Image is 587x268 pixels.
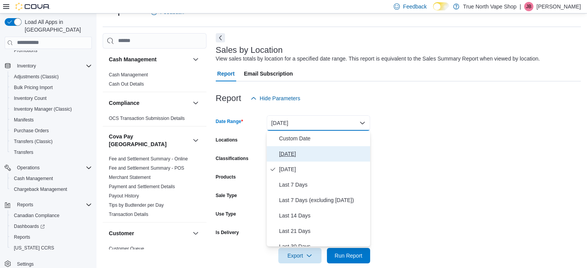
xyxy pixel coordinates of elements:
span: Settings [17,261,34,267]
span: JB [526,2,531,11]
span: Adjustments (Classic) [14,74,59,80]
span: Bulk Pricing Import [11,83,92,92]
button: Reports [14,200,36,209]
span: Transfers (Classic) [11,137,92,146]
a: Cash Management [11,174,56,183]
button: Compliance [109,99,189,107]
img: Cova [15,3,50,10]
button: Cash Management [8,173,95,184]
a: Reports [11,233,33,242]
a: Dashboards [11,222,48,231]
span: Payout History [109,193,139,199]
button: Customer [109,229,189,237]
a: Inventory Manager (Classic) [11,105,75,114]
button: Manifests [8,115,95,125]
h3: Sales by Location [216,46,283,55]
a: Inventory Count [11,94,50,103]
span: Export [283,248,317,263]
span: Last 7 Days [279,180,367,189]
span: Merchant Statement [109,174,151,180]
span: Operations [17,165,40,171]
div: View sales totals by location for a specified date range. This report is equivalent to the Sales ... [216,55,540,63]
span: Dashboards [14,223,45,229]
span: Custom Date [279,134,367,143]
a: Bulk Pricing Import [11,83,56,92]
h3: Cash Management [109,56,157,63]
span: Fee and Settlement Summary - POS [109,165,184,171]
span: Inventory Manager (Classic) [14,106,72,112]
span: Inventory Manager (Classic) [11,105,92,114]
span: Load All Apps in [GEOGRAPHIC_DATA] [22,18,92,34]
span: Purchase Orders [11,126,92,135]
h3: Report [216,94,241,103]
button: Operations [14,163,43,172]
button: Run Report [327,248,370,263]
span: Inventory Count [14,95,47,101]
a: Transaction Details [109,212,148,217]
span: Manifests [14,117,34,123]
span: Feedback [403,3,426,10]
span: Purchase Orders [14,128,49,134]
span: Dashboards [11,222,92,231]
a: Chargeback Management [11,185,70,194]
a: Manifests [11,115,37,125]
span: OCS Transaction Submission Details [109,115,185,121]
button: Inventory Count [8,93,95,104]
span: Cash Management [11,174,92,183]
a: Purchase Orders [11,126,52,135]
span: Chargeback Management [14,186,67,192]
label: Use Type [216,211,236,217]
span: Washington CCRS [11,243,92,253]
a: Adjustments (Classic) [11,72,62,81]
span: Promotions [11,46,92,55]
button: Chargeback Management [8,184,95,195]
button: Cova Pay [GEOGRAPHIC_DATA] [109,133,189,148]
span: Canadian Compliance [11,211,92,220]
span: Reports [17,202,33,208]
button: [DATE] [267,115,370,131]
div: Cova Pay [GEOGRAPHIC_DATA] [103,154,206,222]
span: Chargeback Management [11,185,92,194]
span: Report [217,66,235,81]
button: Next [216,33,225,42]
span: Cash Management [14,175,53,182]
p: | [519,2,521,11]
div: Jeff Butcher [524,2,533,11]
button: Reports [2,199,95,210]
p: True North Vape Shop [463,2,517,11]
button: Reports [8,232,95,243]
button: Transfers (Classic) [8,136,95,147]
span: Last 21 Days [279,226,367,236]
button: Cash Management [191,55,200,64]
span: Hide Parameters [260,94,300,102]
span: Last 14 Days [279,211,367,220]
span: Inventory Count [11,94,92,103]
a: Customer Queue [109,246,144,251]
span: Run Report [335,252,362,260]
input: Dark Mode [433,2,449,10]
span: Adjustments (Classic) [11,72,92,81]
a: Transfers [11,148,36,157]
span: Transfers (Classic) [14,138,52,145]
span: Fee and Settlement Summary - Online [109,156,188,162]
label: Is Delivery [216,229,239,236]
label: Locations [216,137,238,143]
a: Fee and Settlement Summary - POS [109,165,184,171]
a: Merchant Statement [109,175,151,180]
a: Tips by Budtender per Day [109,202,164,208]
a: Cash Management [109,72,148,78]
h3: Customer [109,229,134,237]
label: Classifications [216,155,249,162]
span: Email Subscription [244,66,293,81]
span: Last 7 Days (excluding [DATE]) [279,196,367,205]
span: Manifests [11,115,92,125]
button: Cash Management [109,56,189,63]
button: Inventory [2,61,95,71]
span: Last 30 Days [279,242,367,251]
span: Transaction Details [109,211,148,217]
h3: Compliance [109,99,139,107]
button: Cova Pay [GEOGRAPHIC_DATA] [191,136,200,145]
label: Products [216,174,236,180]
